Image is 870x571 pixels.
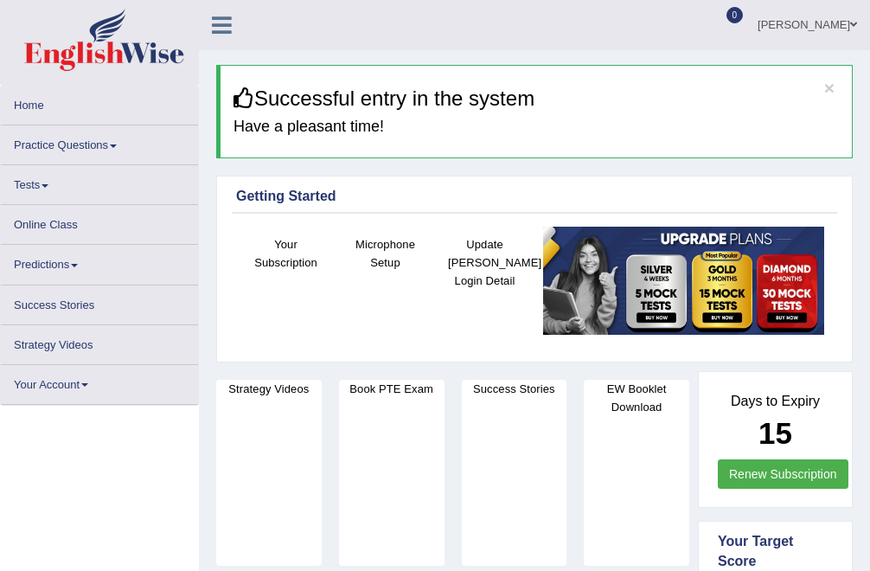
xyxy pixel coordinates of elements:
[718,394,833,409] h4: Days to Expiry
[824,79,835,97] button: ×
[216,380,322,398] h4: Strategy Videos
[1,365,198,399] a: Your Account
[718,459,848,489] a: Renew Subscription
[233,119,839,136] h4: Have a pleasant time!
[344,235,426,272] h4: Microphone Setup
[1,165,198,199] a: Tests
[339,380,445,398] h4: Book PTE Exam
[1,205,198,239] a: Online Class
[1,125,198,159] a: Practice Questions
[1,285,198,319] a: Success Stories
[584,380,689,416] h4: EW Booklet Download
[1,86,198,119] a: Home
[233,87,839,110] h3: Successful entry in the system
[1,325,198,359] a: Strategy Videos
[543,227,824,336] img: small5.jpg
[245,235,327,272] h4: Your Subscription
[462,380,567,398] h4: Success Stories
[444,235,526,290] h4: Update [PERSON_NAME] Login Detail
[758,416,792,450] b: 15
[236,186,833,207] div: Getting Started
[726,7,744,23] span: 0
[1,245,198,279] a: Predictions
